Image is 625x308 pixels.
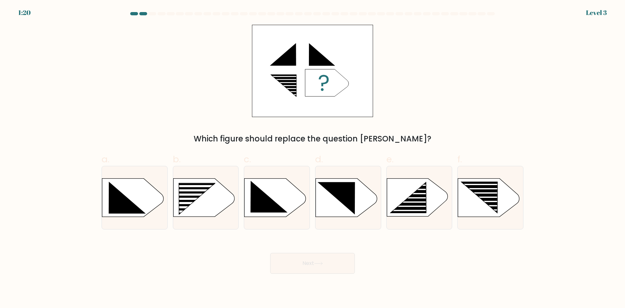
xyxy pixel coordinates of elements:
[457,153,462,166] span: f.
[244,153,251,166] span: c.
[105,133,520,145] div: Which figure should replace the question [PERSON_NAME]?
[386,153,394,166] span: e.
[18,8,31,18] div: 1:20
[173,153,181,166] span: b.
[102,153,109,166] span: a.
[315,153,323,166] span: d.
[270,253,355,274] button: Next
[586,8,607,18] div: Level 3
